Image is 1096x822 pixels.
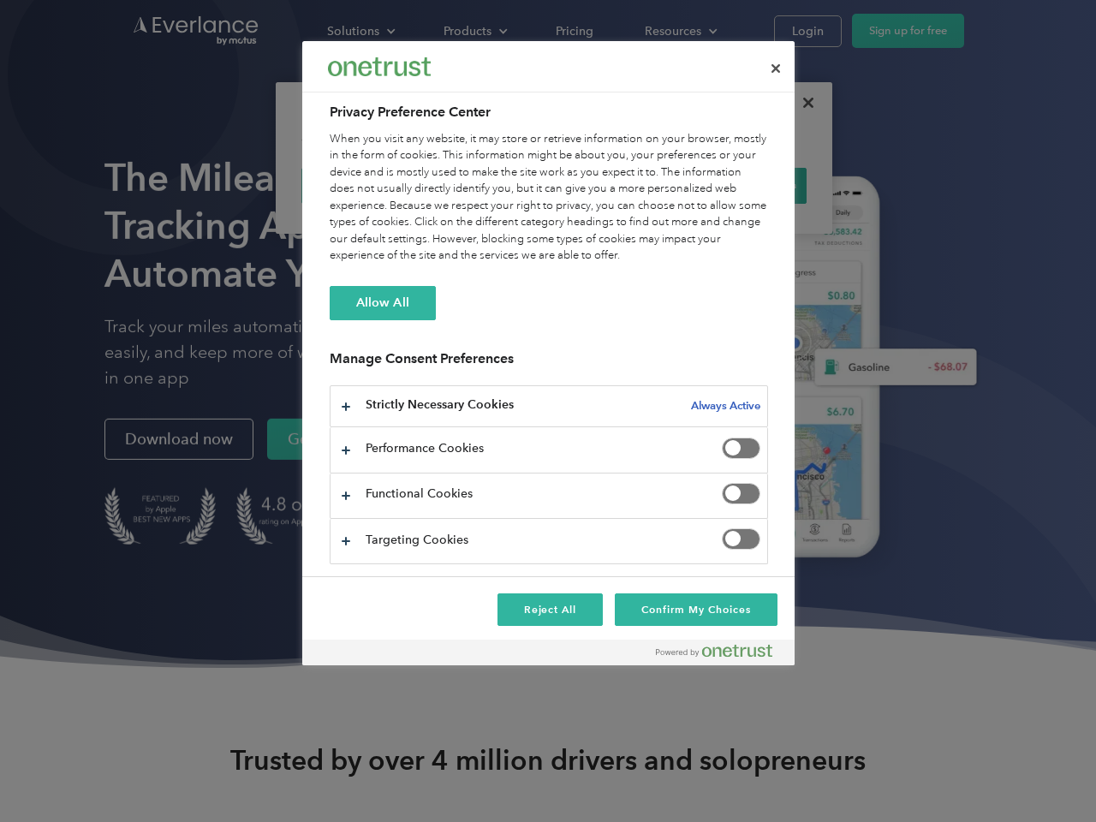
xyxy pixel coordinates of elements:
[330,286,436,320] button: Allow All
[656,644,772,658] img: Powered by OneTrust Opens in a new Tab
[328,50,431,84] div: Everlance
[302,41,795,665] div: Privacy Preference Center
[330,102,768,122] h2: Privacy Preference Center
[615,593,777,626] button: Confirm My Choices
[656,644,786,665] a: Powered by OneTrust Opens in a new Tab
[497,593,604,626] button: Reject All
[757,50,795,87] button: Close
[330,350,768,377] h3: Manage Consent Preferences
[328,57,431,75] img: Everlance
[302,41,795,665] div: Preference center
[330,131,768,265] div: When you visit any website, it may store or retrieve information on your browser, mostly in the f...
